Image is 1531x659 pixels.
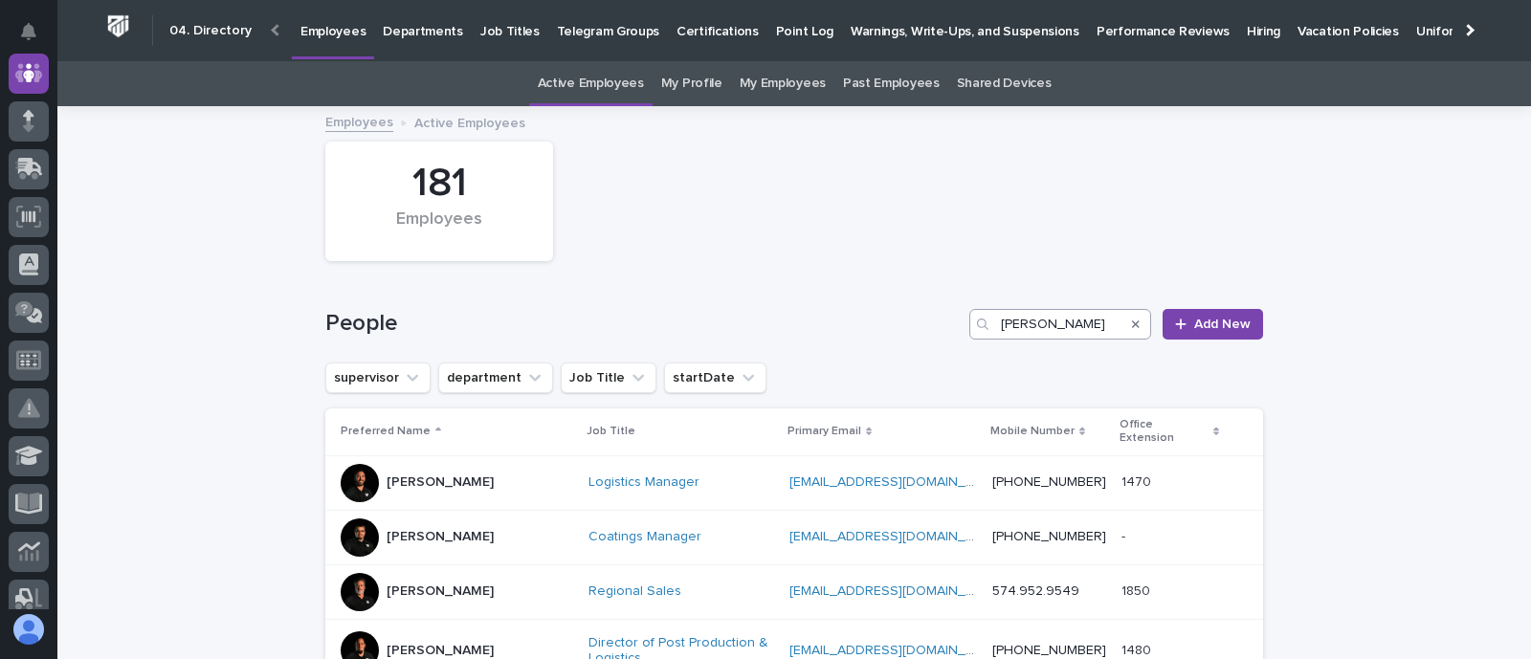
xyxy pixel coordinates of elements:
img: Workspace Logo [100,9,136,44]
p: Active Employees [414,111,525,132]
a: [PHONE_NUMBER] [992,530,1106,543]
p: 1470 [1121,471,1155,491]
div: Notifications [24,23,49,54]
p: 1480 [1121,639,1155,659]
a: Logistics Manager [588,474,699,491]
a: [EMAIL_ADDRESS][DOMAIN_NAME] [789,584,1006,598]
a: [EMAIL_ADDRESS][DOMAIN_NAME] [789,530,1006,543]
p: [PERSON_NAME] [387,474,494,491]
div: Employees [358,209,521,250]
button: startDate [664,362,766,393]
p: [PERSON_NAME] [387,583,494,600]
h2: 04. Directory [169,23,252,39]
input: Search [969,309,1151,340]
a: 574.952.9549 [992,584,1079,598]
tr: [PERSON_NAME]Logistics Manager [EMAIL_ADDRESS][DOMAIN_NAME] [PHONE_NUMBER]14701470 [325,455,1263,510]
a: [EMAIL_ADDRESS][DOMAIN_NAME] [789,644,1006,657]
p: Preferred Name [341,421,431,442]
button: supervisor [325,362,431,393]
span: Add New [1194,318,1251,331]
p: 1850 [1121,580,1154,600]
p: Office Extension [1120,414,1209,450]
tr: [PERSON_NAME]Coatings Manager [EMAIL_ADDRESS][DOMAIN_NAME] [PHONE_NUMBER]-- [325,510,1263,564]
a: Employees [325,110,393,132]
p: - [1121,525,1129,545]
a: My Profile [661,61,722,106]
a: [PHONE_NUMBER] [992,644,1106,657]
button: Job Title [561,362,656,393]
a: Active Employees [538,61,644,106]
button: department [438,362,553,393]
button: users-avatar [9,609,49,649]
a: Shared Devices [957,61,1052,106]
p: Primary Email [788,421,861,442]
p: Job Title [587,421,635,442]
p: [PERSON_NAME] [387,643,494,659]
div: 181 [358,160,521,208]
a: Regional Sales [588,583,681,600]
a: [EMAIL_ADDRESS][DOMAIN_NAME] [789,475,1006,489]
a: My Employees [740,61,826,106]
a: [PHONE_NUMBER] [992,475,1106,489]
a: Coatings Manager [588,529,701,545]
p: [PERSON_NAME] [387,529,494,545]
a: Add New [1163,309,1263,340]
p: Mobile Number [990,421,1075,442]
tr: [PERSON_NAME]Regional Sales [EMAIL_ADDRESS][DOMAIN_NAME] 574.952.954918501850 [325,564,1263,619]
a: Past Employees [843,61,940,106]
button: Notifications [9,11,49,52]
h1: People [325,310,962,338]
